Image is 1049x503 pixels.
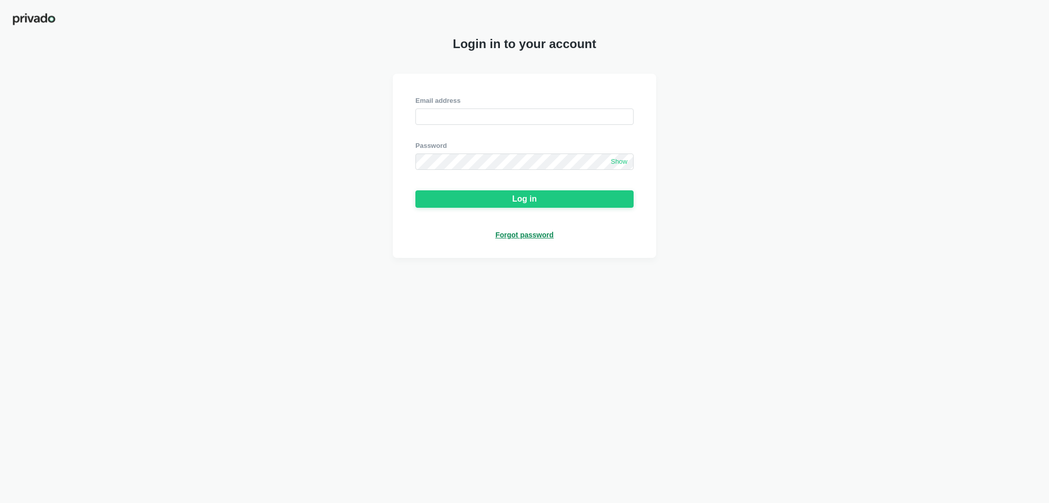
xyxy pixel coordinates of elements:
span: Login in to your account [453,37,596,51]
img: privado-logo [12,12,56,26]
span: Show [611,158,627,166]
div: Password [415,141,634,150]
a: Forgot password [495,230,554,239]
button: Log in [415,190,634,208]
div: Email address [415,96,634,105]
div: Log in [512,194,537,204]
